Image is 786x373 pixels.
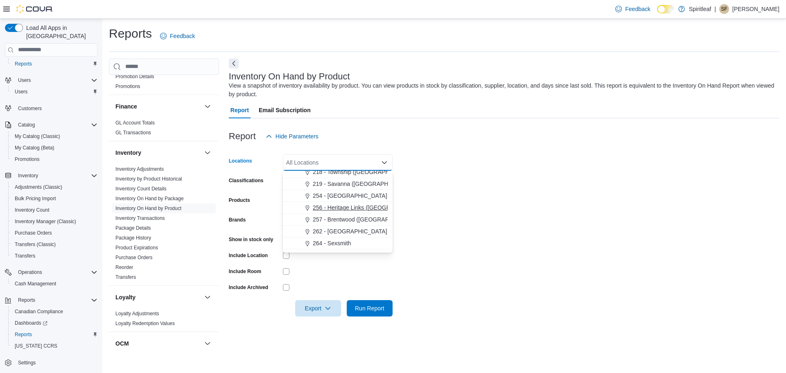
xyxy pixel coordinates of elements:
[229,197,250,203] label: Products
[313,180,415,188] span: 219 - Savanna ([GEOGRAPHIC_DATA])
[115,102,201,111] button: Finance
[15,133,60,140] span: My Catalog (Classic)
[15,120,38,130] button: Catalog
[8,154,101,165] button: Promotions
[229,217,246,223] label: Brands
[8,317,101,329] a: Dashboards
[8,227,101,239] button: Purchase Orders
[689,4,711,14] p: Spiritleaf
[115,186,167,192] a: Inventory Count Details
[16,5,53,13] img: Cova
[203,102,212,111] button: Finance
[115,264,133,270] a: Reorder
[115,274,136,280] a: Transfers
[109,309,219,332] div: Loyalty
[15,120,97,130] span: Catalog
[8,142,101,154] button: My Catalog (Beta)
[115,321,175,326] a: Loyalty Redemption Values
[2,267,101,278] button: Operations
[262,128,322,145] button: Hide Parameters
[283,178,393,190] button: 219 - Savanna ([GEOGRAPHIC_DATA])
[612,1,653,17] a: Feedback
[115,102,137,111] h3: Finance
[115,120,155,126] span: GL Account Totals
[109,164,219,285] div: Inventory
[11,143,58,153] a: My Catalog (Beta)
[18,105,42,112] span: Customers
[229,268,261,275] label: Include Room
[11,228,97,238] span: Purchase Orders
[8,181,101,193] button: Adjustments (Classic)
[8,86,101,97] button: Users
[295,300,341,316] button: Export
[2,75,101,86] button: Users
[115,130,151,136] a: GL Transactions
[115,264,133,271] span: Reorder
[313,251,387,259] span: 267 - [GEOGRAPHIC_DATA]
[2,170,101,181] button: Inventory
[11,59,97,69] span: Reports
[18,122,35,128] span: Catalog
[15,241,56,248] span: Transfers (Classic)
[259,102,311,118] span: Email Subscription
[109,62,219,95] div: Discounts & Promotions
[18,269,42,276] span: Operations
[15,171,41,181] button: Inventory
[11,251,38,261] a: Transfers
[229,284,268,291] label: Include Archived
[115,129,151,136] span: GL Transactions
[115,235,151,241] a: Package History
[115,166,164,172] a: Inventory Adjustments
[115,339,129,348] h3: OCM
[11,194,97,203] span: Bulk Pricing Import
[18,297,35,303] span: Reports
[115,149,141,157] h3: Inventory
[8,204,101,216] button: Inventory Count
[15,295,38,305] button: Reports
[18,359,36,366] span: Settings
[276,132,318,140] span: Hide Parameters
[229,252,268,259] label: Include Location
[115,206,181,211] a: Inventory On Hand by Product
[11,240,97,249] span: Transfers (Classic)
[15,88,27,95] span: Users
[313,192,387,200] span: 254 - [GEOGRAPHIC_DATA]
[115,176,182,182] span: Inventory by Product Historical
[11,318,51,328] a: Dashboards
[11,182,65,192] a: Adjustments (Classic)
[15,75,34,85] button: Users
[115,293,201,301] button: Loyalty
[15,295,97,305] span: Reports
[115,205,181,212] span: Inventory On Hand by Product
[2,357,101,368] button: Settings
[115,320,175,327] span: Loyalty Redemption Values
[15,320,47,326] span: Dashboards
[283,249,393,261] button: 267 - [GEOGRAPHIC_DATA]
[300,300,336,316] span: Export
[347,300,393,316] button: Run Report
[15,195,56,202] span: Bulk Pricing Import
[115,225,151,231] span: Package Details
[11,228,55,238] a: Purchase Orders
[283,226,393,237] button: 262 - [GEOGRAPHIC_DATA]
[115,84,140,89] a: Promotions
[11,154,97,164] span: Promotions
[203,339,212,348] button: OCM
[11,154,43,164] a: Promotions
[229,131,256,141] h3: Report
[8,131,101,142] button: My Catalog (Classic)
[719,4,729,14] div: Sara F
[11,330,97,339] span: Reports
[115,310,159,317] span: Loyalty Adjustments
[115,83,140,90] span: Promotions
[229,236,273,243] label: Show in stock only
[15,253,35,259] span: Transfers
[283,190,393,202] button: 254 - [GEOGRAPHIC_DATA]
[115,254,153,261] span: Purchase Orders
[229,72,350,81] h3: Inventory On Hand by Product
[157,28,198,44] a: Feedback
[283,237,393,249] button: 264 - Sexsmith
